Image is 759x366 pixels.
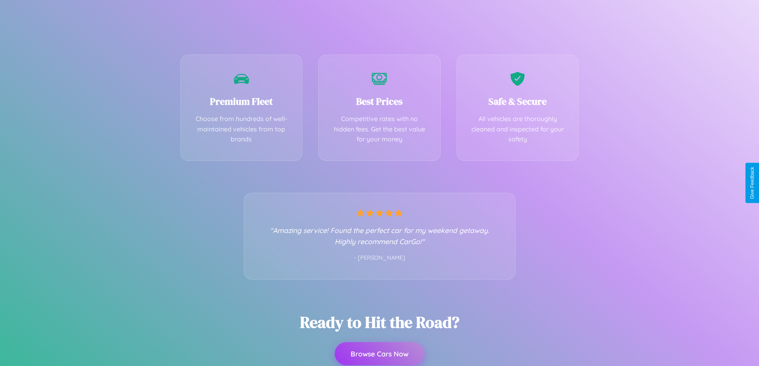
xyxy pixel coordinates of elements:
div: Give Feedback [749,167,755,199]
p: All vehicles are thoroughly cleaned and inspected for your safety [469,114,567,145]
h3: Premium Fleet [193,95,290,108]
p: Choose from hundreds of well-maintained vehicles from top brands [193,114,290,145]
p: "Amazing service! Found the perfect car for my weekend getaway. Highly recommend CarGo!" [260,225,499,247]
button: Browse Cars Now [335,342,424,365]
p: - [PERSON_NAME] [260,253,499,263]
h2: Ready to Hit the Road? [300,311,459,333]
h3: Best Prices [331,95,428,108]
p: Competitive rates with no hidden fees. Get the best value for your money [331,114,428,145]
h3: Safe & Secure [469,95,567,108]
